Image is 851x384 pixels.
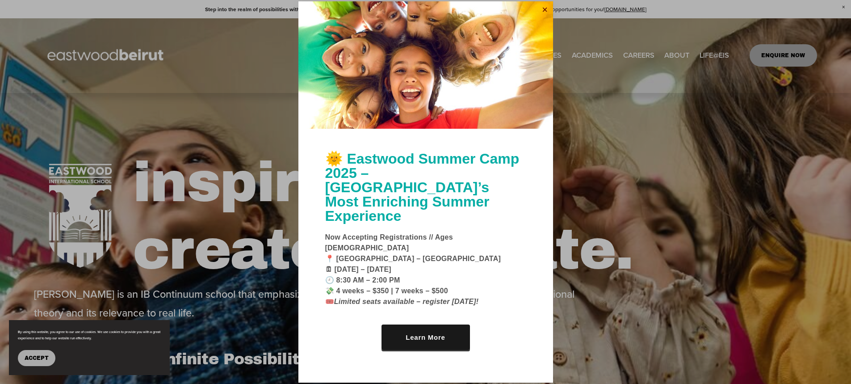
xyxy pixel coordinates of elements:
[18,329,161,341] p: By using this website, you agree to our use of cookies. We use cookies to provide you with a grea...
[25,355,49,361] span: Accept
[325,233,501,305] strong: Now Accepting Registrations // Ages [DEMOGRAPHIC_DATA] 📍 [GEOGRAPHIC_DATA] – [GEOGRAPHIC_DATA] 🗓 ...
[334,298,479,305] em: Limited seats available – register [DATE]!
[538,3,552,17] a: Close
[9,320,170,375] section: Cookie banner
[325,152,526,223] h1: 🌞 Eastwood Summer Camp 2025 – [GEOGRAPHIC_DATA]’s Most Enriching Summer Experience
[18,350,55,366] button: Accept
[381,325,470,350] a: Learn More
